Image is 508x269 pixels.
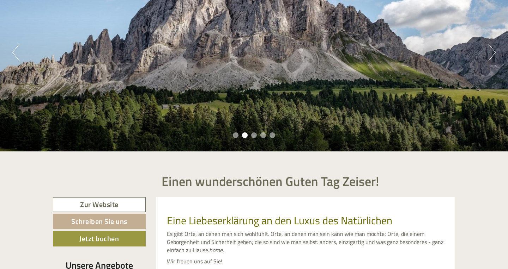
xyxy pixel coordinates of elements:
a: Schreiben Sie uns [53,214,146,229]
h1: Einen wunderschönen Guten Tag Zeiser! [162,174,379,188]
a: Zur Website [53,197,146,212]
small: 11:29 [11,34,109,39]
div: Guten Tag, wie können wir Ihnen helfen? [5,19,113,40]
button: Previous [12,44,20,61]
button: Senden [232,182,278,198]
em: home. [209,246,224,254]
button: Next [488,44,496,61]
p: Es gibt Orte, an denen man sich wohlfühlt. Orte, an denen man sein kann wie man möchte; Orte, die... [167,230,445,254]
a: Jetzt buchen [53,231,146,246]
div: [GEOGRAPHIC_DATA] [11,20,109,26]
div: [DATE] [127,5,151,17]
p: Wir freuen uns auf Sie! [167,257,445,265]
span: Eine Liebeserklärung an den Luxus des Natürlichen [167,212,392,229]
